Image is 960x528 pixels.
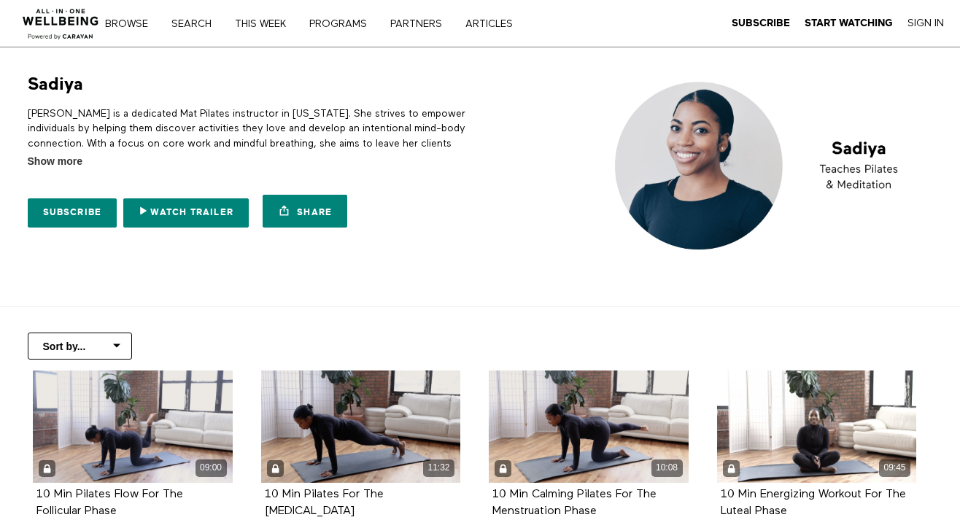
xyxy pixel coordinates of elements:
div: 09:45 [879,459,910,476]
h1: Sadiya [28,73,83,96]
a: ARTICLES [460,19,528,29]
a: Share [263,195,347,228]
a: Browse [100,19,163,29]
a: 10 Min Pilates Flow For The Follicular Phase 09:00 [33,370,233,483]
a: Sign In [907,17,944,30]
a: THIS WEEK [230,19,301,29]
img: Sadiya [603,73,933,259]
span: Show more [28,154,82,169]
a: 10 Min Energizing Workout For The Luteal Phase 09:45 [717,370,917,483]
a: 10 Min Energizing Workout For The Luteal Phase [721,489,906,516]
strong: Start Watching [805,18,893,28]
a: 10 Min Pilates For The [MEDICAL_DATA] [265,489,384,516]
a: 10 Min Calming Pilates For The Menstruation Phase 10:08 [489,370,689,483]
a: 10 Min Calming Pilates For The Menstruation Phase [492,489,657,516]
a: PARTNERS [385,19,457,29]
nav: Primary [115,16,543,31]
a: Watch Trailer [123,198,249,228]
a: Search [166,19,227,29]
p: [PERSON_NAME] is a dedicated Mat Pilates instructor in [US_STATE]. She strives to empower individ... [28,106,475,166]
div: 09:00 [196,459,227,476]
a: 10 Min Pilates Flow For The Follicular Phase [36,489,183,516]
strong: Subscribe [732,18,790,28]
strong: 10 Min Pilates For The Menstrual Cycle [265,489,384,517]
a: Subscribe [732,17,790,30]
a: Start Watching [805,17,893,30]
div: 10:08 [651,459,683,476]
div: 11:32 [423,459,454,476]
a: PROGRAMS [304,19,382,29]
a: 10 Min Pilates For The Menstrual Cycle 11:32 [261,370,461,483]
a: Subscribe [28,198,117,228]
